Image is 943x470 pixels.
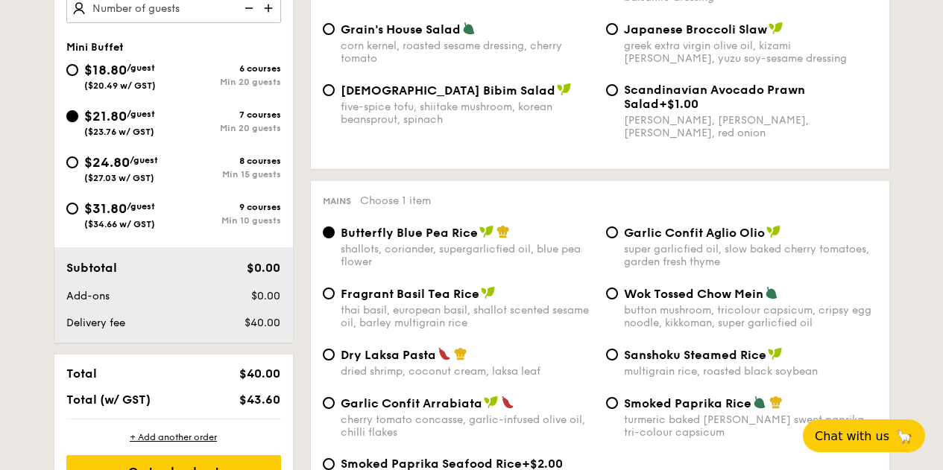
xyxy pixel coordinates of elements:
span: Mini Buffet [66,41,124,54]
div: 7 courses [174,109,281,120]
img: icon-chef-hat.a58ddaea.svg [769,396,783,409]
img: icon-vegan.f8ff3823.svg [479,225,494,238]
span: Grain's House Salad [341,22,461,36]
span: $21.80 [84,108,127,124]
img: icon-vegan.f8ff3823.svg [768,347,783,361]
span: ($23.76 w/ GST) [84,127,154,137]
span: Total (w/ GST) [66,393,151,407]
span: Delivery fee [66,317,125,329]
span: $43.60 [239,393,280,407]
img: icon-vegan.f8ff3823.svg [769,22,783,35]
div: + Add another order [66,431,281,443]
span: ($27.03 w/ GST) [84,173,154,183]
span: Choose 1 item [360,194,431,207]
div: dried shrimp, coconut cream, laksa leaf [341,365,594,378]
input: Wok Tossed Chow Meinbutton mushroom, tricolour capsicum, cripsy egg noodle, kikkoman, super garli... [606,288,618,299]
div: Min 20 guests [174,77,281,87]
span: [DEMOGRAPHIC_DATA] Bibim Salad [341,83,555,98]
div: shallots, coriander, supergarlicfied oil, blue pea flower [341,243,594,268]
span: ($34.66 w/ GST) [84,219,155,229]
div: 9 courses [174,202,281,212]
span: ($20.49 w/ GST) [84,80,156,91]
input: Butterfly Blue Pea Riceshallots, coriander, supergarlicfied oil, blue pea flower [323,226,335,238]
div: five-spice tofu, shiitake mushroom, korean beansprout, spinach [341,101,594,126]
input: Sanshoku Steamed Ricemultigrain rice, roasted black soybean [606,349,618,361]
input: Smoked Paprika Seafood Rice+$2.00smoky sweet paprika, green-lipped mussel, flower squid, baby prawn [323,458,335,470]
div: Min 20 guests [174,123,281,133]
div: Min 10 guests [174,215,281,226]
span: Dry Laksa Pasta [341,348,436,362]
span: $0.00 [251,290,280,302]
input: $31.80/guest($34.66 w/ GST)9 coursesMin 10 guests [66,203,78,215]
span: Scandinavian Avocado Prawn Salad [624,83,805,111]
input: Garlic Confit Aglio Oliosuper garlicfied oil, slow baked cherry tomatoes, garden fresh thyme [606,226,618,238]
div: button mushroom, tricolour capsicum, cripsy egg noodle, kikkoman, super garlicfied oil [624,304,877,329]
span: /guest [127,201,155,212]
span: /guest [130,155,158,165]
img: icon-vegetarian.fe4039eb.svg [753,396,766,409]
input: $24.80/guest($27.03 w/ GST)8 coursesMin 15 guests [66,156,78,168]
input: Fragrant Basil Tea Ricethai basil, european basil, shallot scented sesame oil, barley multigrain ... [323,288,335,299]
div: 6 courses [174,63,281,74]
span: +$1.00 [659,97,698,111]
span: Chat with us [815,429,889,443]
span: $40.00 [245,317,280,329]
div: Min 15 guests [174,169,281,180]
img: icon-vegan.f8ff3823.svg [557,83,572,96]
div: thai basil, european basil, shallot scented sesame oil, barley multigrain rice [341,304,594,329]
img: icon-spicy.37a8142b.svg [438,347,451,361]
input: Grain's House Saladcorn kernel, roasted sesame dressing, cherry tomato [323,23,335,35]
span: $31.80 [84,200,127,217]
div: corn kernel, roasted sesame dressing, cherry tomato [341,39,594,65]
span: Total [66,366,97,381]
div: greek extra virgin olive oil, kizami [PERSON_NAME], yuzu soy-sesame dressing [624,39,877,65]
span: Garlic Confit Aglio Olio [624,226,765,240]
button: Chat with us🦙 [803,419,925,452]
img: icon-vegan.f8ff3823.svg [481,286,496,299]
input: $21.80/guest($23.76 w/ GST)7 coursesMin 20 guests [66,110,78,122]
span: Add-ons [66,290,110,302]
span: Fragrant Basil Tea Rice [341,287,479,301]
div: turmeric baked [PERSON_NAME] sweet paprika, tri-colour capsicum [624,413,877,439]
input: Dry Laksa Pastadried shrimp, coconut cream, laksa leaf [323,349,335,361]
span: Smoked Paprika Rice [624,396,751,410]
div: multigrain rice, roasted black soybean [624,365,877,378]
span: Mains [323,196,351,206]
span: /guest [127,63,155,73]
input: $18.80/guest($20.49 w/ GST)6 coursesMin 20 guests [66,64,78,76]
span: Garlic Confit Arrabiata [341,396,482,410]
div: 8 courses [174,156,281,166]
input: Scandinavian Avocado Prawn Salad+$1.00[PERSON_NAME], [PERSON_NAME], [PERSON_NAME], red onion [606,84,618,96]
span: Subtotal [66,261,117,275]
img: icon-chef-hat.a58ddaea.svg [496,225,510,238]
span: 🦙 [895,428,913,445]
img: icon-vegetarian.fe4039eb.svg [462,22,476,35]
span: $0.00 [247,261,280,275]
img: icon-vegan.f8ff3823.svg [766,225,781,238]
span: $24.80 [84,154,130,171]
div: cherry tomato concasse, garlic-infused olive oil, chilli flakes [341,413,594,439]
span: $40.00 [239,366,280,381]
span: $18.80 [84,62,127,78]
img: icon-vegetarian.fe4039eb.svg [765,286,778,299]
img: icon-vegan.f8ff3823.svg [484,396,499,409]
img: icon-spicy.37a8142b.svg [501,396,514,409]
span: Japanese Broccoli Slaw [624,22,767,36]
div: super garlicfied oil, slow baked cherry tomatoes, garden fresh thyme [624,243,877,268]
span: /guest [127,109,155,119]
span: Sanshoku Steamed Rice [624,348,766,362]
div: [PERSON_NAME], [PERSON_NAME], [PERSON_NAME], red onion [624,114,877,139]
img: icon-chef-hat.a58ddaea.svg [454,347,467,361]
span: Wok Tossed Chow Mein [624,287,763,301]
input: Garlic Confit Arrabiatacherry tomato concasse, garlic-infused olive oil, chilli flakes [323,397,335,409]
input: Japanese Broccoli Slawgreek extra virgin olive oil, kizami [PERSON_NAME], yuzu soy-sesame dressing [606,23,618,35]
input: [DEMOGRAPHIC_DATA] Bibim Saladfive-spice tofu, shiitake mushroom, korean beansprout, spinach [323,84,335,96]
input: Smoked Paprika Riceturmeric baked [PERSON_NAME] sweet paprika, tri-colour capsicum [606,397,618,409]
span: Butterfly Blue Pea Rice [341,226,478,240]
